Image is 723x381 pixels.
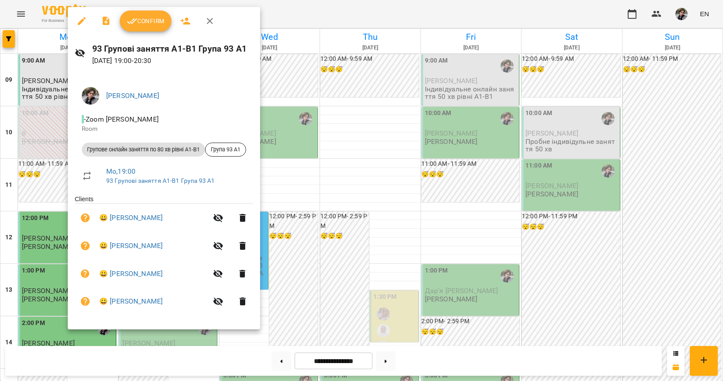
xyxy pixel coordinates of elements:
[120,10,171,31] button: Confirm
[82,125,246,133] p: Room
[92,56,253,66] p: [DATE] 19:00 - 20:30
[82,87,99,105] img: 3324ceff06b5eb3c0dd68960b867f42f.jpeg
[92,42,253,56] h6: 93 Групові заняття А1-В1 Група 93 A1
[99,241,163,251] a: 😀 [PERSON_NAME]
[205,146,246,154] span: Група 93 А1
[127,16,164,26] span: Confirm
[99,269,163,279] a: 😀 [PERSON_NAME]
[99,213,163,223] a: 😀 [PERSON_NAME]
[75,263,96,284] button: Unpaid. Bill the attendance?
[82,115,160,123] span: - Zoom [PERSON_NAME]
[205,143,246,157] div: Група 93 А1
[75,291,96,312] button: Unpaid. Bill the attendance?
[106,91,159,100] a: [PERSON_NAME]
[106,177,215,184] a: 93 Групові заняття А1-В1 Група 93 A1
[75,207,96,228] button: Unpaid. Bill the attendance?
[75,195,253,318] ul: Clients
[106,167,136,175] a: Mo , 19:00
[82,146,205,154] span: Групове онлайн заняття по 80 хв рівні А1-В1
[99,296,163,307] a: 😀 [PERSON_NAME]
[75,235,96,256] button: Unpaid. Bill the attendance?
